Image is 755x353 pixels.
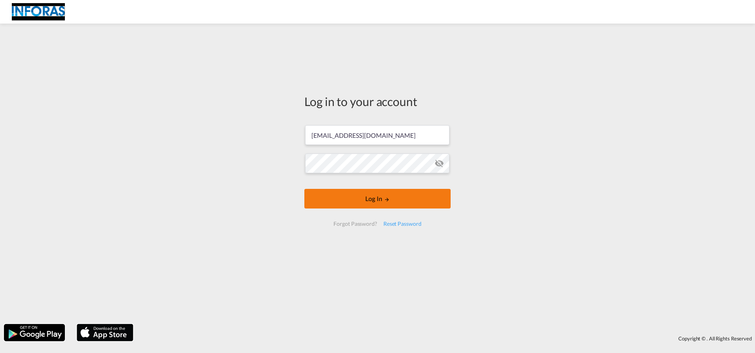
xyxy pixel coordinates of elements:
img: eff75c7098ee11eeb65dd1c63e392380.jpg [12,3,65,21]
img: apple.png [76,323,134,342]
div: Copyright © . All Rights Reserved [137,332,755,345]
div: Forgot Password? [330,217,380,231]
input: Enter email/phone number [305,125,449,145]
div: Reset Password [380,217,425,231]
div: Log in to your account [304,93,451,110]
img: google.png [3,323,66,342]
button: LOGIN [304,189,451,209]
md-icon: icon-eye-off [435,159,444,168]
